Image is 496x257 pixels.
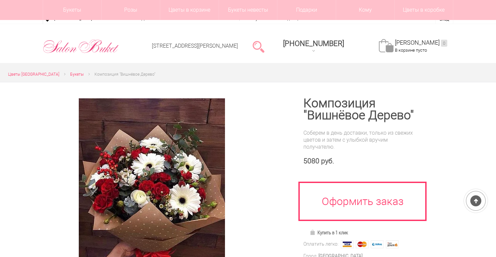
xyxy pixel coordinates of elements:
span: Букеты [70,72,84,77]
a: Купить в 1 клик [307,228,351,237]
div: 5080 руб. [303,157,419,165]
span: Цветы [GEOGRAPHIC_DATA] [8,72,59,77]
span: В корзине пусто [395,48,427,53]
a: Букеты [70,71,84,78]
span: Композиция "Вишнёвое Дерево" [94,72,155,77]
div: Соберем в день доставки, только из свежих цветов и затем с улыбкой вручим получателю. [303,129,419,150]
img: Visa [341,240,353,248]
img: Webmoney [371,240,384,248]
ins: 0 [441,40,447,47]
a: Оформить заказ [298,182,427,221]
a: [STREET_ADDRESS][PERSON_NAME] [152,43,238,49]
a: [PERSON_NAME] [395,39,447,47]
img: MasterCard [356,240,368,248]
img: Цветы Нижний Новгород [43,38,119,55]
img: Яндекс Деньги [386,240,399,248]
div: Оплатить легко: [303,241,338,248]
div: [PHONE_NUMBER] [283,39,344,48]
a: [PHONE_NUMBER] [279,37,348,56]
img: Купить в 1 клик [310,230,317,235]
h1: Композиция "Вишнёвое Дерево" [303,97,419,121]
a: Цветы [GEOGRAPHIC_DATA] [8,71,59,78]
